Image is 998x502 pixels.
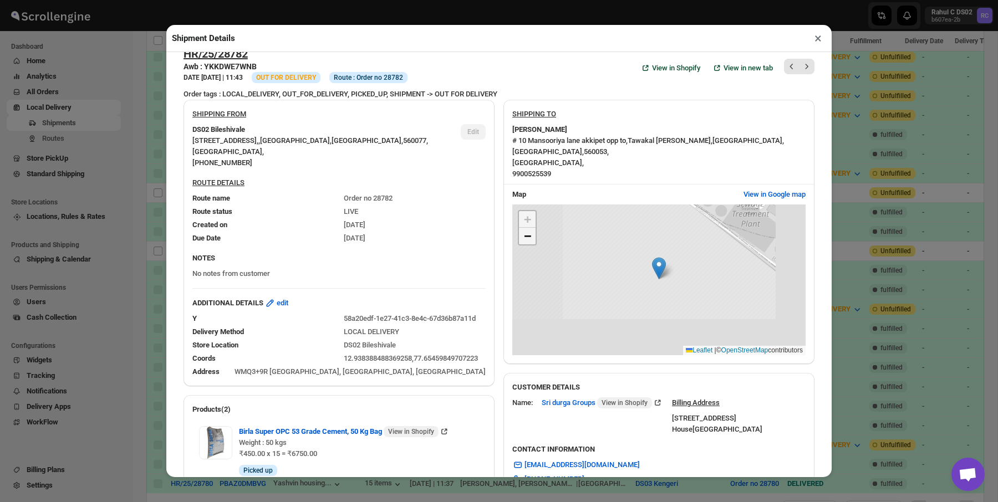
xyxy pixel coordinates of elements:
[512,124,567,135] b: [PERSON_NAME]
[951,458,985,491] div: Open chat
[192,354,216,362] span: Coords
[512,444,806,455] h3: CONTACT INFORMATION
[512,110,556,118] u: SHIPPING TO
[672,398,720,407] u: Billing Address
[512,147,584,156] span: [GEOGRAPHIC_DATA] ,
[344,354,478,362] span: 12.938388488369258,77.65459849707223
[512,190,526,198] b: Map
[784,59,814,74] nav: Pagination
[277,298,288,309] span: edit
[525,459,640,470] span: [EMAIL_ADDRESS][DOMAIN_NAME]
[519,211,536,228] a: Zoom in
[184,73,243,82] h3: DATE
[721,346,768,354] a: OpenStreetMap
[239,427,450,436] a: Birla Super OPC 53 Grade Cement, 50 Kg Bag View in Shopify
[258,136,260,145] span: ,
[258,294,295,312] button: edit
[715,346,716,354] span: |
[192,221,227,229] span: Created on
[388,427,434,436] span: View in Shopify
[192,254,215,262] b: NOTES
[525,474,584,485] span: [PHONE_NUMBER]
[512,397,533,408] div: Name:
[192,194,230,202] span: Route name
[239,426,439,437] span: Birla Super OPC 53 Grade Cement, 50 Kg Bag
[724,63,773,74] span: View in new tab
[192,110,246,118] u: SHIPPING FROM
[184,47,248,60] button: HR/25/28782
[192,327,244,336] span: Delivery Method
[344,341,396,349] span: DS02 Bileshivale
[712,136,784,145] span: [GEOGRAPHIC_DATA] ,
[799,59,814,74] button: Next
[344,207,358,216] span: LIVE
[512,382,806,393] h3: CUSTOMER DETAILS
[239,449,317,458] span: ₹450.00 x 15 = ₹6750.00
[192,158,252,167] span: [PHONE_NUMBER]
[332,136,403,145] span: [GEOGRAPHIC_DATA] ,
[524,229,531,243] span: −
[628,136,712,145] span: Tawakal [PERSON_NAME] ,
[184,61,408,72] h3: Awb : YKKDWE7WNB
[737,186,812,203] button: View in Google map
[524,212,531,226] span: +
[403,136,428,145] span: 560077 ,
[512,158,584,167] span: [GEOGRAPHIC_DATA] ,
[542,398,663,407] a: Sri durga Groups View in Shopify
[784,59,800,74] button: Previous
[672,413,762,435] div: [STREET_ADDRESS] House [GEOGRAPHIC_DATA]
[810,30,826,46] button: ×
[602,398,648,407] span: View in Shopify
[192,404,486,415] h2: Products(2)
[260,136,332,145] span: [GEOGRAPHIC_DATA] ,
[243,466,273,475] span: Picked up
[344,327,399,336] span: LOCAL DELIVERY
[201,74,243,81] b: [DATE] | 11:43
[344,314,476,322] span: 58a20edf-1e27-41c3-8e4c-67d36b87a11d
[584,147,609,156] span: 560053 ,
[192,136,258,145] span: [STREET_ADDRESS] ,
[184,89,814,100] div: Order tags : LOCAL_DELIVERY, OUT_FOR_DELIVERY, PICKED_UP, SHIPMENT -> OUT FOR DELIVERY
[686,346,712,354] a: Leaflet
[192,367,220,376] span: Address
[172,33,235,44] h2: Shipment Details
[512,136,628,145] span: # 10 Mansooriya lane akkipet opp to ,
[192,341,238,349] span: Store Location
[506,456,646,474] a: [EMAIL_ADDRESS][DOMAIN_NAME]
[652,257,666,279] img: Marker
[235,367,486,376] span: WMQ3+9R [GEOGRAPHIC_DATA], [GEOGRAPHIC_DATA], [GEOGRAPHIC_DATA]
[506,470,591,488] a: [PHONE_NUMBER]
[192,207,232,216] span: Route status
[519,228,536,244] a: Zoom out
[192,298,263,309] b: ADDITIONAL DETAILS
[744,189,806,200] span: View in Google map
[334,73,403,82] span: Route : Order no 28782
[542,397,652,408] span: Sri durga Groups
[344,221,365,229] span: [DATE]
[239,438,287,447] span: Weight : 50 kgs
[192,269,270,278] span: No notes from customer
[192,147,264,156] span: [GEOGRAPHIC_DATA] ,
[344,234,365,242] span: [DATE]
[192,178,245,187] u: ROUTE DETAILS
[256,74,316,81] span: OUT FOR DELIVERY
[512,170,551,178] span: 9900525539
[192,124,245,135] b: DS02 Bileshivale
[652,63,700,74] span: View in Shopify
[344,194,393,202] span: Order no 28782
[705,55,780,80] button: View in new tab
[633,55,707,80] a: View in Shopify
[192,234,221,242] span: Due Date
[192,314,197,322] span: Y
[683,346,806,355] div: © contributors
